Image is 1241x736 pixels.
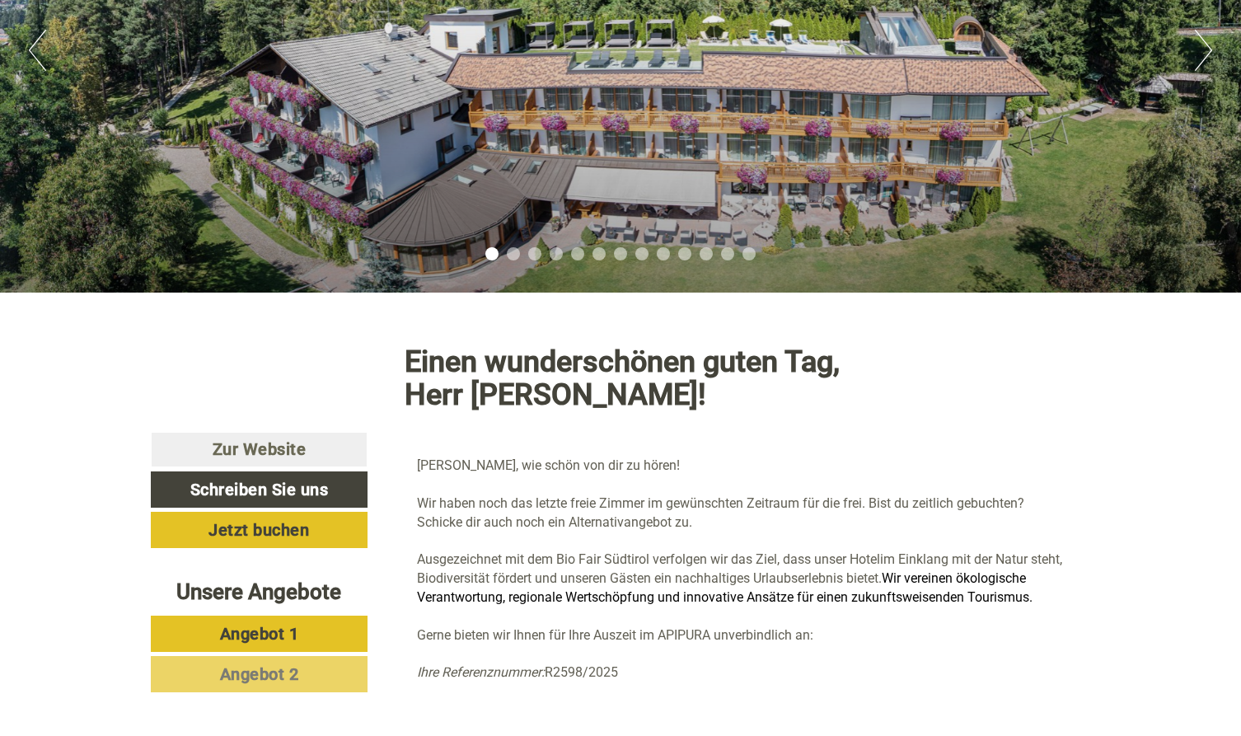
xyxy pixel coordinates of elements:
[417,663,1066,682] p: R2598/2025
[220,624,299,644] span: Angebot 1
[151,432,368,467] a: Zur Website
[417,664,545,680] em: Ihre Referenznummer:
[1195,30,1212,71] button: Next
[151,577,368,607] div: Unsere Angebote
[417,457,1066,476] p: [PERSON_NAME], wie schön von dir zu hören!
[405,346,1079,411] h1: Einen wunderschönen guten Tag, Herr [PERSON_NAME]!
[417,551,1066,607] p: Ausgezeichnet mit dem Bio Fair Südtirol verfolgen wir das Ziel, dass unser Hotel
[417,626,1066,645] p: Gerne bieten wir Ihnen für Ihre Auszeit im APIPURA unverbindlich an:
[220,664,299,684] span: Angebot 2
[151,512,368,548] a: Jetzt buchen
[151,471,368,508] a: Schreiben Sie uns
[417,495,1066,532] p: Wir haben noch das letzte freie Zimmer im gewünschten Zeitraum für die frei. Bist du zeitlich geb...
[29,30,46,71] button: Previous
